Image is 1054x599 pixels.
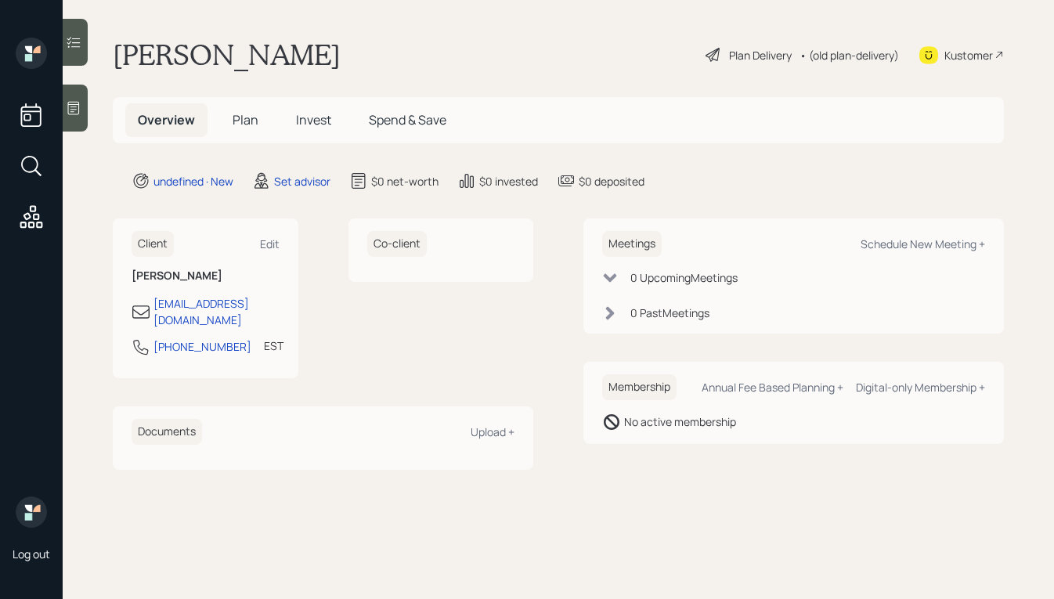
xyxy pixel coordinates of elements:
div: Kustomer [944,47,993,63]
div: $0 invested [479,173,538,189]
div: Annual Fee Based Planning + [702,380,843,395]
div: 0 Upcoming Meeting s [630,269,738,286]
img: retirable_logo.png [16,496,47,528]
div: EST [264,337,283,354]
span: Spend & Save [369,111,446,128]
h6: [PERSON_NAME] [132,269,280,283]
div: [PHONE_NUMBER] [153,338,251,355]
div: • (old plan-delivery) [800,47,899,63]
div: Edit [260,236,280,251]
div: Log out [13,547,50,561]
div: $0 net-worth [371,173,439,189]
h6: Co-client [367,231,427,257]
div: 0 Past Meeting s [630,305,709,321]
h6: Meetings [602,231,662,257]
h6: Membership [602,374,677,400]
h6: Documents [132,419,202,445]
div: Set advisor [274,173,330,189]
h6: Client [132,231,174,257]
div: Schedule New Meeting + [861,236,985,251]
div: [EMAIL_ADDRESS][DOMAIN_NAME] [153,295,280,328]
div: Upload + [471,424,514,439]
div: undefined · New [153,173,233,189]
div: Plan Delivery [729,47,792,63]
h1: [PERSON_NAME] [113,38,341,72]
span: Overview [138,111,195,128]
span: Plan [233,111,258,128]
div: $0 deposited [579,173,644,189]
span: Invest [296,111,331,128]
div: Digital-only Membership + [856,380,985,395]
div: No active membership [624,413,736,430]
